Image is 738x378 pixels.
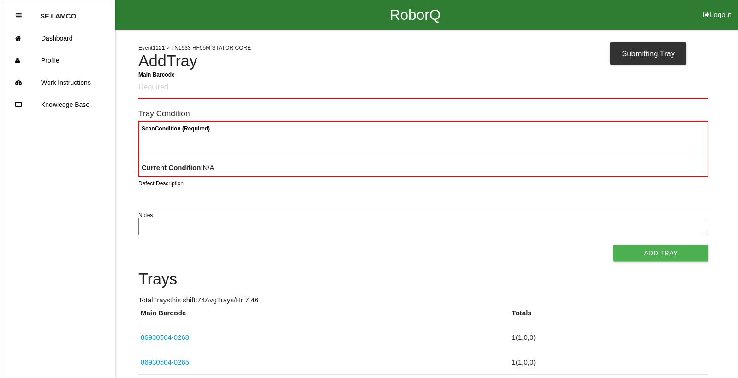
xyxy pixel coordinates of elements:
td: 1 ( 1 , 0 , 0 ) [510,350,708,375]
h4: Add Tray [138,53,708,70]
p: Total Trays this shift: 74 Avg Trays /Hr: 7.46 [138,295,708,306]
a: 86930504-0268 [141,333,189,341]
th: Totals [510,308,708,325]
b: Current Condition [142,164,201,171]
label: Defect Description [138,179,184,188]
a: Profile [0,49,115,71]
h6: Tray Condition [138,109,708,118]
th: Main Barcode [138,308,510,325]
span: : N/A [142,164,214,171]
div: Submitting Tray [610,42,686,65]
span: Event 1121 > TN1933 HF55M STATOR CORE [138,45,251,51]
input: Required [138,77,708,99]
td: 1 ( 1 , 0 , 0 ) [510,325,708,350]
label: Notes [138,211,153,219]
a: Work Instructions [0,71,115,94]
b: Scan Condition (Required) [142,125,210,132]
b: Main Barcode [138,71,175,77]
a: Knowledge Base [0,94,115,116]
button: Add Tray [613,245,708,261]
p: SF LAMCO [40,5,76,20]
div: Close [16,5,22,27]
a: 86930504-0265 [141,358,189,366]
a: Dashboard [0,27,115,49]
h4: Trays [138,271,708,288]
